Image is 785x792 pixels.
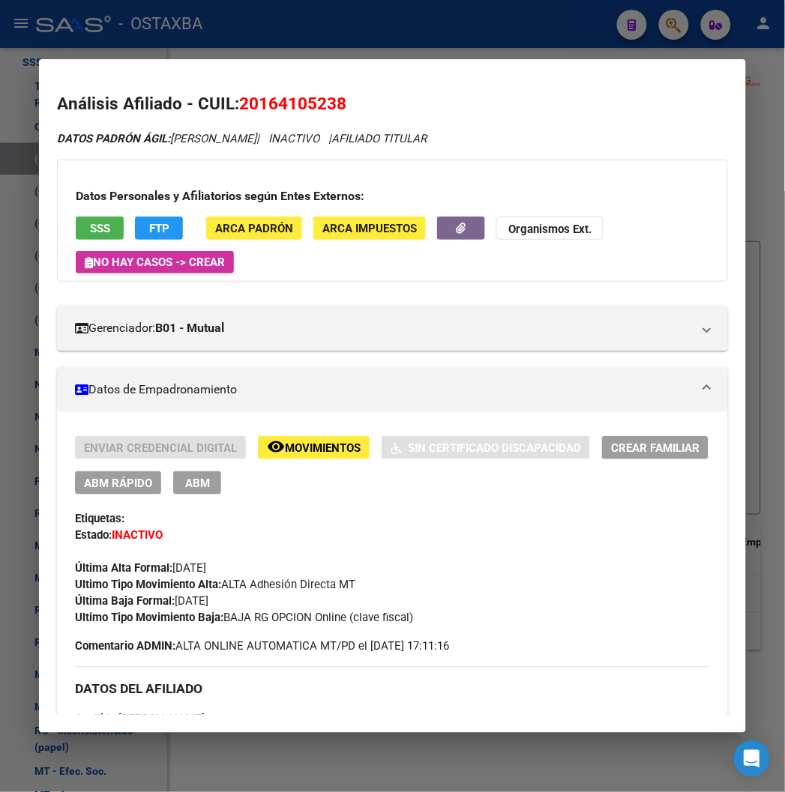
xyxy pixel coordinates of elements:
strong: DATOS PADRÓN ÁGIL: [57,132,170,145]
span: No hay casos -> Crear [85,256,225,269]
span: SSS [90,222,110,235]
span: 20164105238 [239,94,346,113]
span: Movimientos [285,441,361,455]
mat-panel-title: Gerenciador: [75,319,691,337]
span: [PERSON_NAME] [75,713,205,726]
strong: B01 - Mutual [155,319,224,337]
span: ABM [185,477,210,490]
span: ARCA Padrón [215,222,293,235]
span: [DATE] [75,562,206,575]
h2: Análisis Afiliado - CUIL: [57,91,727,117]
span: Sin Certificado Discapacidad [408,441,581,455]
button: FTP [135,217,183,240]
mat-expansion-panel-header: Gerenciador:B01 - Mutual [57,306,727,351]
div: Open Intercom Messenger [734,741,770,777]
mat-icon: remove_red_eye [267,438,285,456]
strong: Ultimo Tipo Movimiento Alta: [75,578,221,592]
button: Organismos Ext. [496,217,604,240]
button: Movimientos [258,436,370,459]
button: No hay casos -> Crear [76,251,234,273]
span: Enviar Credencial Digital [84,441,237,455]
button: ABM Rápido [75,471,161,495]
span: AFILIADO TITULAR [331,132,427,145]
mat-expansion-panel-header: Datos de Empadronamiento [57,367,727,412]
i: | INACTIVO | [57,132,427,145]
span: [DATE] [75,595,208,608]
strong: INACTIVO [112,529,163,542]
button: Sin Certificado Discapacidad [382,436,590,459]
span: ARCA Impuestos [322,222,417,235]
strong: Etiquetas: [75,513,124,526]
h3: Datos Personales y Afiliatorios según Entes Externos: [76,187,709,205]
h3: DATOS DEL AFILIADO [75,681,709,698]
mat-panel-title: Datos de Empadronamiento [75,381,691,399]
span: BAJA RG OPCION Online (clave fiscal) [75,611,413,625]
button: ARCA Impuestos [313,217,426,240]
span: Crear Familiar [611,441,700,455]
strong: Apellido: [75,713,118,726]
button: SSS [76,217,124,240]
span: ALTA Adhesión Directa MT [75,578,355,592]
span: ABM Rápido [84,477,152,490]
strong: Organismos Ext. [508,223,592,236]
span: FTP [149,222,169,235]
button: ABM [173,471,221,495]
strong: Última Alta Formal: [75,562,172,575]
strong: Última Baja Formal: [75,595,175,608]
span: ALTA ONLINE AUTOMATICA MT/PD el [DATE] 17:11:16 [75,638,449,655]
strong: Estado: [75,529,112,542]
strong: Comentario ADMIN: [75,640,175,653]
button: ARCA Padrón [206,217,302,240]
button: Enviar Credencial Digital [75,436,246,459]
strong: Ultimo Tipo Movimiento Baja: [75,611,223,625]
span: [PERSON_NAME] [57,132,256,145]
button: Crear Familiar [602,436,709,459]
